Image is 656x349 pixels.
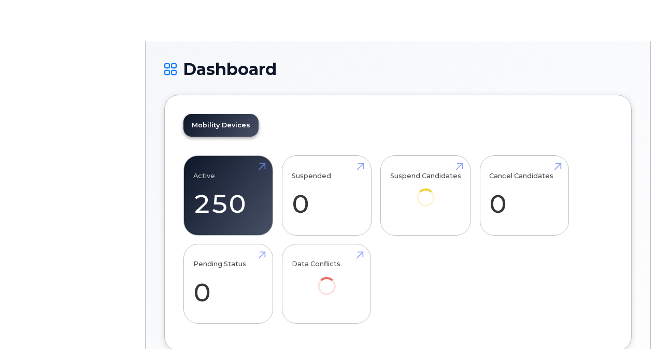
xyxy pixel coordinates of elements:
[390,162,461,221] a: Suspend Candidates
[193,162,263,230] a: Active 250
[183,114,259,137] a: Mobility Devices
[164,60,632,78] h1: Dashboard
[292,162,362,230] a: Suspended 0
[292,250,362,309] a: Data Conflicts
[489,162,559,230] a: Cancel Candidates 0
[193,250,263,318] a: Pending Status 0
